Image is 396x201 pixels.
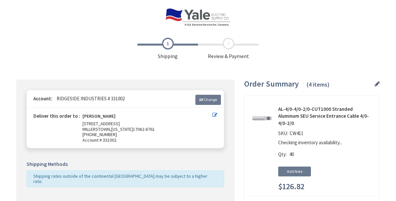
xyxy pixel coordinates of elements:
img: AL-4/0-4/0-2/0-CUT1000 Stranded Aluminum SEU Service Entrance Cable 4/0-4/0-2/0 [252,108,272,129]
span: (4 items) [307,81,330,88]
strong: [PERSON_NAME] [82,113,116,121]
span: [STREET_ADDRESS] [82,121,120,127]
span: Qty [278,151,286,157]
span: [PHONE_NUMBER] [82,131,117,137]
span: Order Summary [244,79,299,89]
p: Checking inventory availability... [278,139,371,146]
span: Review & Payment [198,38,259,60]
span: Change [204,97,217,102]
span: CW411 [288,130,305,136]
img: Yale Electric Supply Co. [165,8,231,26]
h5: Shipping Methods [27,161,224,167]
span: 40 [289,151,294,157]
span: 17062-8761 [133,126,155,132]
strong: Deliver this order to : [33,113,80,119]
span: RIDGESIDE INDUSTRIES # 331002 [53,95,125,102]
span: [US_STATE] [111,126,133,132]
div: SKU: [278,130,305,139]
a: Change [195,95,221,105]
span: $126.82 [278,182,304,191]
strong: Account: [33,95,52,102]
span: MILLERSTOWN, [82,126,111,132]
strong: AL-4/0-4/0-2/0-CUT1000 Stranded Aluminum SEU Service Entrance Cable 4/0-4/0-2/0 [278,106,374,127]
span: Account # 331002 [82,137,212,143]
span: Shipping [137,38,198,60]
span: Shipping rates outside of the continental [GEOGRAPHIC_DATA] may be subject to a higher rate. [33,173,207,185]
